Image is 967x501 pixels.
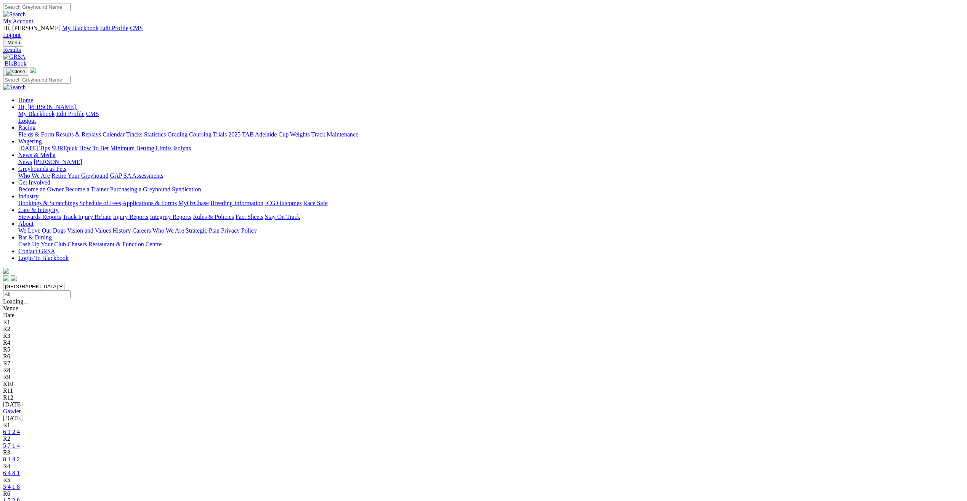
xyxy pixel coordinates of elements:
[3,11,26,18] img: Search
[110,186,170,193] a: Purchasing a Greyhound
[3,312,964,319] div: Date
[18,111,964,124] div: Hi, [PERSON_NAME]
[18,234,52,241] a: Bar & Dining
[3,326,964,332] div: R2
[3,332,964,339] div: R3
[65,186,109,193] a: Become a Trainer
[3,53,26,60] img: GRSA
[3,360,964,367] div: R7
[3,32,21,38] a: Logout
[3,305,964,312] div: Venue
[3,346,964,353] div: R5
[172,186,201,193] a: Syndication
[18,200,78,206] a: Bookings & Scratchings
[103,131,125,138] a: Calendar
[110,145,172,151] a: Minimum Betting Limits
[168,131,188,138] a: Grading
[18,165,66,172] a: Greyhounds as Pets
[18,193,38,199] a: Industry
[265,214,300,220] a: Stay On Track
[3,394,964,401] div: R12
[3,339,964,346] div: R4
[173,145,191,151] a: Isolynx
[18,255,69,261] a: Login To Blackbook
[126,131,143,138] a: Tracks
[3,463,964,470] div: R4
[18,131,54,138] a: Fields & Form
[18,138,42,145] a: Wagering
[56,111,85,117] a: Edit Profile
[178,200,209,206] a: MyOzChase
[79,145,109,151] a: How To Bet
[67,241,162,247] a: Chasers Restaurant & Function Centre
[18,220,34,227] a: About
[3,25,964,39] div: My Account
[18,186,64,193] a: Become an Owner
[3,84,26,91] img: Search
[3,422,964,429] div: R1
[132,227,151,234] a: Careers
[112,227,131,234] a: History
[3,381,964,387] div: R10
[303,200,327,206] a: Race Safe
[18,214,964,220] div: Care & Integrity
[18,227,964,234] div: About
[86,111,99,117] a: CMS
[3,387,964,394] div: R11
[290,131,310,138] a: Weights
[3,415,964,422] div: [DATE]
[311,131,358,138] a: Track Maintenance
[152,227,184,234] a: Who We Are
[3,429,20,435] a: 6 1 2 4
[79,200,121,206] a: Schedule of Fees
[3,47,964,53] a: Results
[3,435,964,442] div: R2
[150,214,191,220] a: Integrity Reports
[3,67,28,76] button: Toggle navigation
[18,159,964,165] div: News & Media
[3,456,20,462] a: 8 1 4 2
[18,97,33,103] a: Home
[18,200,964,207] div: Industry
[18,207,59,213] a: Care & Integrity
[18,179,50,186] a: Get Involved
[18,117,36,124] a: Logout
[3,60,27,67] a: BlkBook
[18,145,50,151] a: [DATE] Tips
[30,67,36,73] img: logo-grsa-white.png
[3,374,964,381] div: R9
[3,367,964,374] div: R8
[56,131,101,138] a: Results & Replays
[3,3,71,11] input: Search
[18,124,35,131] a: Racing
[193,214,234,220] a: Rules & Policies
[5,60,27,67] span: BlkBook
[18,159,32,165] a: News
[18,131,964,138] div: Racing
[18,104,77,110] a: Hi, [PERSON_NAME]
[236,214,263,220] a: Fact Sheets
[3,39,23,47] button: Toggle navigation
[6,69,25,75] img: Close
[100,25,128,31] a: Edit Profile
[51,145,77,151] a: SUREpick
[110,172,164,179] a: GAP SA Assessments
[18,111,55,117] a: My Blackbook
[34,159,82,165] a: [PERSON_NAME]
[63,214,111,220] a: Track Injury Rebate
[3,319,964,326] div: R1
[189,131,212,138] a: Coursing
[210,200,263,206] a: Breeding Information
[3,490,964,497] div: R6
[18,152,56,158] a: News & Media
[122,200,177,206] a: Applications & Forms
[3,25,61,31] span: Hi, [PERSON_NAME]
[3,442,20,449] a: 5 7 1 4
[221,227,257,234] a: Privacy Policy
[3,408,21,414] a: Gawler
[18,241,66,247] a: Cash Up Your Club
[18,248,55,254] a: Contact GRSA
[265,200,301,206] a: ICG Outcomes
[18,145,964,152] div: Wagering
